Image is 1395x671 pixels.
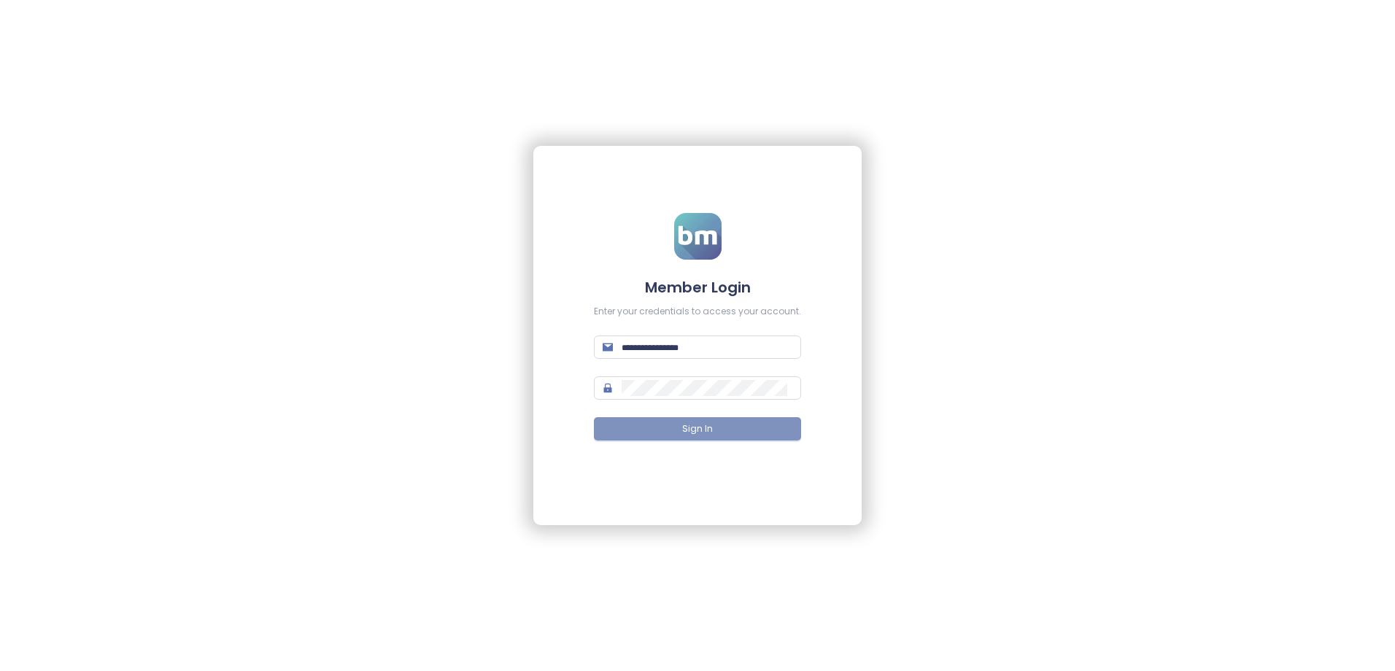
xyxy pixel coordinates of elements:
span: lock [603,383,613,393]
button: Sign In [594,417,801,441]
div: Enter your credentials to access your account. [594,305,801,319]
img: logo [674,213,722,260]
h4: Member Login [594,277,801,298]
span: Sign In [682,422,713,436]
span: mail [603,342,613,352]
